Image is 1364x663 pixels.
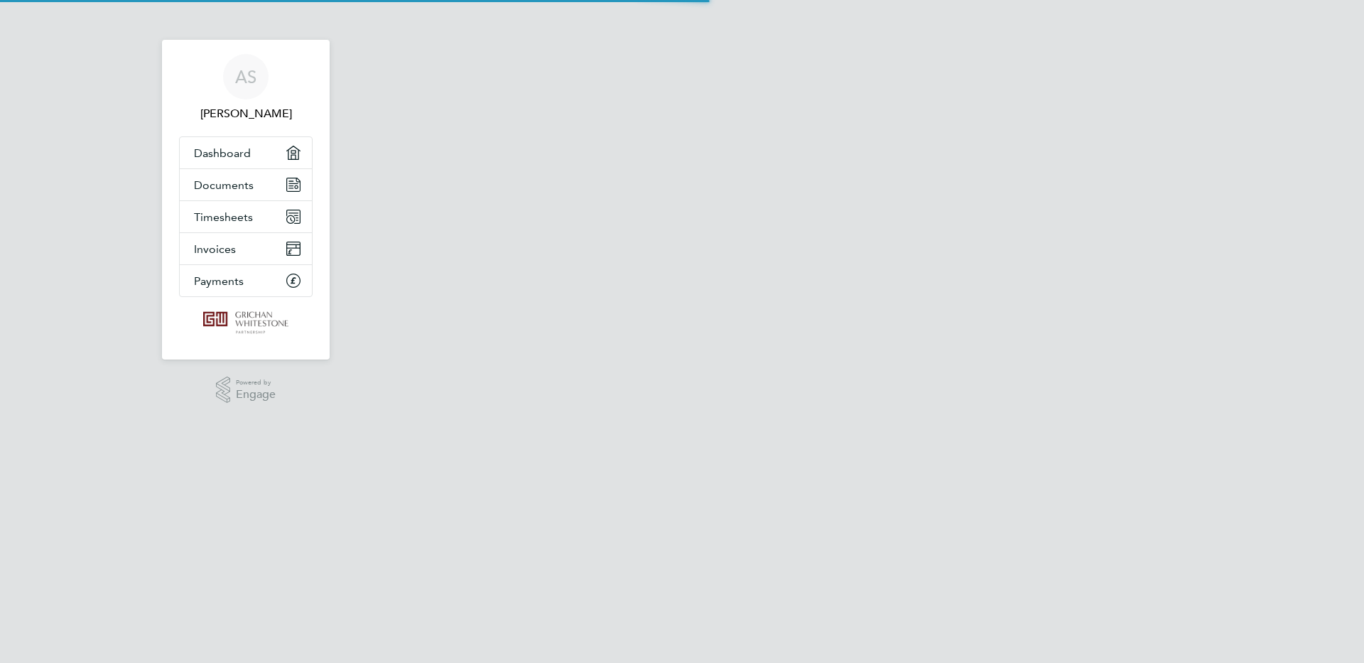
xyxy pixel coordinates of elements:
[236,377,276,389] span: Powered by
[194,178,254,192] span: Documents
[180,201,312,232] a: Timesheets
[180,169,312,200] a: Documents
[194,146,251,160] span: Dashboard
[179,54,313,122] a: AS[PERSON_NAME]
[179,105,313,122] span: Alan Sawyer
[194,274,244,288] span: Payments
[180,265,312,296] a: Payments
[194,210,253,224] span: Timesheets
[216,377,276,404] a: Powered byEngage
[162,40,330,360] nav: Main navigation
[179,311,313,334] a: Go to home page
[180,137,312,168] a: Dashboard
[180,233,312,264] a: Invoices
[203,311,288,334] img: grichanwhitestone-logo-retina.png
[236,389,276,401] span: Engage
[235,68,256,86] span: AS
[194,242,236,256] span: Invoices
